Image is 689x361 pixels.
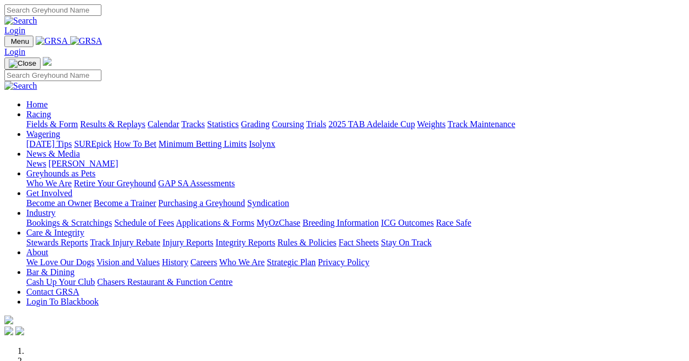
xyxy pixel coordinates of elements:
[26,149,80,158] a: News & Media
[26,198,92,208] a: Become an Owner
[74,179,156,188] a: Retire Your Greyhound
[26,287,79,296] a: Contact GRSA
[26,277,95,286] a: Cash Up Your Club
[26,238,88,247] a: Stewards Reports
[181,119,205,129] a: Tracks
[318,257,369,267] a: Privacy Policy
[306,119,326,129] a: Trials
[219,257,265,267] a: Who We Are
[26,297,99,306] a: Login To Blackbook
[26,257,685,267] div: About
[114,139,157,148] a: How To Bet
[4,81,37,91] img: Search
[90,238,160,247] a: Track Injury Rebate
[190,257,217,267] a: Careers
[339,238,379,247] a: Fact Sheets
[158,198,245,208] a: Purchasing a Greyhound
[4,326,13,335] img: facebook.svg
[15,326,24,335] img: twitter.svg
[80,119,145,129] a: Results & Replays
[272,119,304,129] a: Coursing
[381,238,431,247] a: Stay On Track
[36,36,68,46] img: GRSA
[4,47,25,56] a: Login
[26,257,94,267] a: We Love Our Dogs
[26,159,685,169] div: News & Media
[9,59,36,68] img: Close
[4,58,41,70] button: Toggle navigation
[257,218,300,227] a: MyOzChase
[26,248,48,257] a: About
[26,208,55,217] a: Industry
[215,238,275,247] a: Integrity Reports
[94,198,156,208] a: Become a Trainer
[176,218,254,227] a: Applications & Forms
[26,119,685,129] div: Racing
[26,267,75,277] a: Bar & Dining
[417,119,446,129] a: Weights
[74,139,111,148] a: SUREpick
[328,119,415,129] a: 2025 TAB Adelaide Cup
[114,218,174,227] a: Schedule of Fees
[4,316,13,324] img: logo-grsa-white.png
[158,139,247,148] a: Minimum Betting Limits
[26,218,685,228] div: Industry
[303,218,379,227] a: Breeding Information
[26,100,48,109] a: Home
[26,119,78,129] a: Fields & Form
[381,218,434,227] a: ICG Outcomes
[96,257,160,267] a: Vision and Values
[4,70,101,81] input: Search
[26,129,60,139] a: Wagering
[48,159,118,168] a: [PERSON_NAME]
[158,179,235,188] a: GAP SA Assessments
[26,238,685,248] div: Care & Integrity
[207,119,239,129] a: Statistics
[26,179,685,188] div: Greyhounds as Pets
[43,57,52,66] img: logo-grsa-white.png
[26,188,72,198] a: Get Involved
[267,257,316,267] a: Strategic Plan
[97,277,232,286] a: Chasers Restaurant & Function Centre
[147,119,179,129] a: Calendar
[162,238,213,247] a: Injury Reports
[11,37,29,45] span: Menu
[162,257,188,267] a: History
[436,218,471,227] a: Race Safe
[247,198,289,208] a: Syndication
[241,119,270,129] a: Grading
[26,110,51,119] a: Racing
[26,228,84,237] a: Care & Integrity
[4,16,37,26] img: Search
[4,36,33,47] button: Toggle navigation
[70,36,103,46] img: GRSA
[26,139,685,149] div: Wagering
[26,218,112,227] a: Bookings & Scratchings
[26,277,685,287] div: Bar & Dining
[277,238,337,247] a: Rules & Policies
[26,159,46,168] a: News
[26,179,72,188] a: Who We Are
[448,119,515,129] a: Track Maintenance
[26,198,685,208] div: Get Involved
[26,169,95,178] a: Greyhounds as Pets
[4,26,25,35] a: Login
[4,4,101,16] input: Search
[249,139,275,148] a: Isolynx
[26,139,72,148] a: [DATE] Tips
